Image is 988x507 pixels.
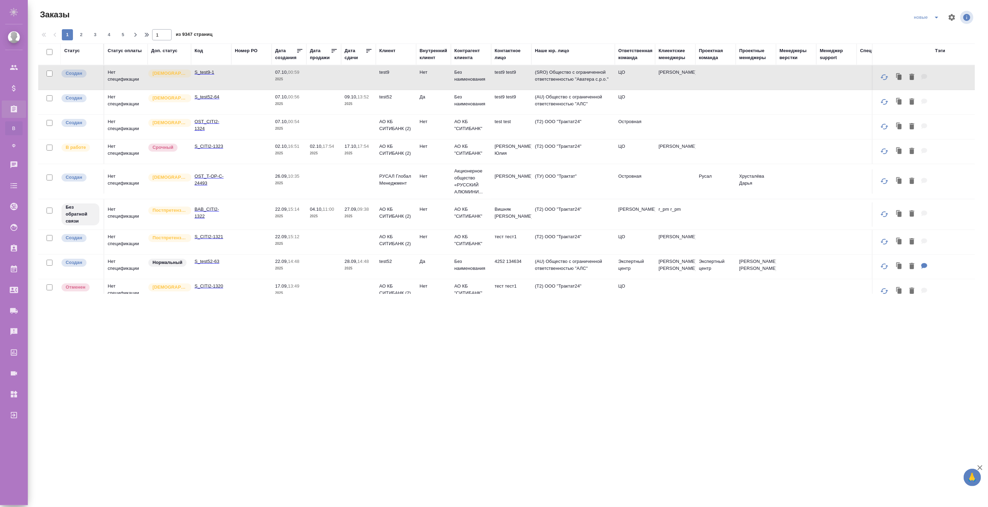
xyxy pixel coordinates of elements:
td: [PERSON_NAME] [655,139,695,164]
div: Тэги [935,47,945,54]
p: S_CITI2-1323 [195,143,228,150]
td: (Т2) ООО "Трактат24" [532,139,615,164]
div: Дата сдачи [345,47,365,61]
p: Срочный [153,144,173,151]
button: 3 [90,29,101,40]
span: 4 [104,31,115,38]
p: [DEMOGRAPHIC_DATA] [153,174,187,181]
td: (ТУ) ООО "Трактат" [532,169,615,194]
div: Выставляется автоматически при создании заказа [61,173,100,182]
button: Удалить [906,174,918,188]
span: из 9347 страниц [176,30,213,40]
p: АО КБ СИТИБАНК (2) [379,143,413,157]
p: 14:48 [357,259,369,264]
div: Наше юр. лицо [535,47,569,54]
div: Выставляется автоматически для первых 3 заказов после рекламации. Особое внимание [148,233,188,243]
button: Клонировать [893,144,906,159]
p: 15:14 [288,207,299,212]
td: ЦО [615,230,655,254]
button: Клонировать [893,235,906,249]
p: [DEMOGRAPHIC_DATA] [153,119,187,126]
p: 14:48 [288,259,299,264]
td: Островная [615,115,655,139]
td: ЦО [615,65,655,90]
td: Нет спецификации [104,90,148,114]
p: 2025 [275,213,303,220]
td: test9 test9 [491,65,532,90]
p: Постпретензионный [153,234,187,241]
p: 2025 [275,290,303,297]
p: Нет [420,69,447,76]
div: Выставляется автоматически при создании заказа [61,69,100,78]
td: (Т2) ООО "Трактат24" [532,202,615,227]
td: Русал [695,169,736,194]
td: тест тест1 [491,230,532,254]
p: АО КБ "СИТИБАНК" [454,233,488,247]
button: Удалить [906,259,918,274]
td: Нет спецификации [104,115,148,139]
p: 09:38 [357,207,369,212]
p: Акционерное общество «РУССКИЙ АЛЮМИНИ... [454,168,488,195]
td: (SRO) Общество с ограниченной ответственностью "Аватера с.р.о." [532,65,615,90]
p: 10:35 [288,174,299,179]
td: Нет спецификации [104,279,148,304]
p: 22.09, [275,259,288,264]
td: [PERSON_NAME] [615,202,655,227]
div: Выставляется автоматически для первых 3 заказов нового контактного лица. Особое внимание [148,94,188,103]
button: Обновить [876,69,893,86]
span: Заказы [38,9,69,20]
td: (AU) Общество с ограниченной ответственностью "АЛС" [532,255,615,279]
p: 2025 [275,265,303,272]
button: Клонировать [893,207,906,221]
div: Номер PO [235,47,257,54]
p: Создан [66,259,82,266]
button: Клонировать [893,174,906,188]
p: 2025 [345,265,372,272]
td: (AU) Общество с ограниченной ответственностью "АЛС" [532,90,615,114]
div: Статус по умолчанию для стандартных заказов [148,258,188,267]
p: 17:54 [357,144,369,149]
td: (Т2) ООО "Трактат24" [532,279,615,304]
td: Нет спецификации [104,230,148,254]
td: Островная [615,169,655,194]
span: Посмотреть информацию [960,11,975,24]
p: 2025 [275,180,303,187]
p: АО КБ "СИТИБАНК" [454,118,488,132]
p: 15:12 [288,234,299,239]
p: 11:00 [323,207,334,212]
div: Проектные менеджеры [739,47,773,61]
p: [DEMOGRAPHIC_DATA] [153,70,187,77]
td: Нет спецификации [104,255,148,279]
p: 2025 [310,213,338,220]
div: Менеджер support [820,47,853,61]
div: Дата продажи [310,47,331,61]
td: 4252 134634 [491,255,532,279]
div: Выставляется автоматически для первых 3 заказов нового контактного лица. Особое внимание [148,173,188,182]
p: Создан [66,70,82,77]
button: Удалить [906,284,918,298]
button: Обновить [876,258,893,275]
div: Дата создания [275,47,296,61]
p: 2025 [345,100,372,107]
p: test9 [379,69,413,76]
a: В [5,121,23,135]
td: (Т2) ООО "Трактат24" [532,230,615,254]
p: Нет [420,118,447,125]
p: 17:54 [323,144,334,149]
p: Нормальный [153,259,182,266]
td: Нет спецификации [104,169,148,194]
span: 3 [90,31,101,38]
div: Клиент [379,47,395,54]
p: 02.10, [275,144,288,149]
button: Удалить [906,120,918,134]
td: ЦО [615,139,655,164]
td: [PERSON_NAME] [655,65,695,90]
p: S_CITI2-1321 [195,233,228,240]
button: Удалить [906,235,918,249]
p: 2025 [345,213,372,220]
div: Выставляется автоматически для первых 3 заказов нового контактного лица. Особое внимание [148,118,188,128]
span: Настроить таблицу [944,9,960,26]
div: Выставляется автоматически при создании заказа [61,258,100,267]
p: В работе [66,144,86,151]
p: 2025 [275,76,303,83]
